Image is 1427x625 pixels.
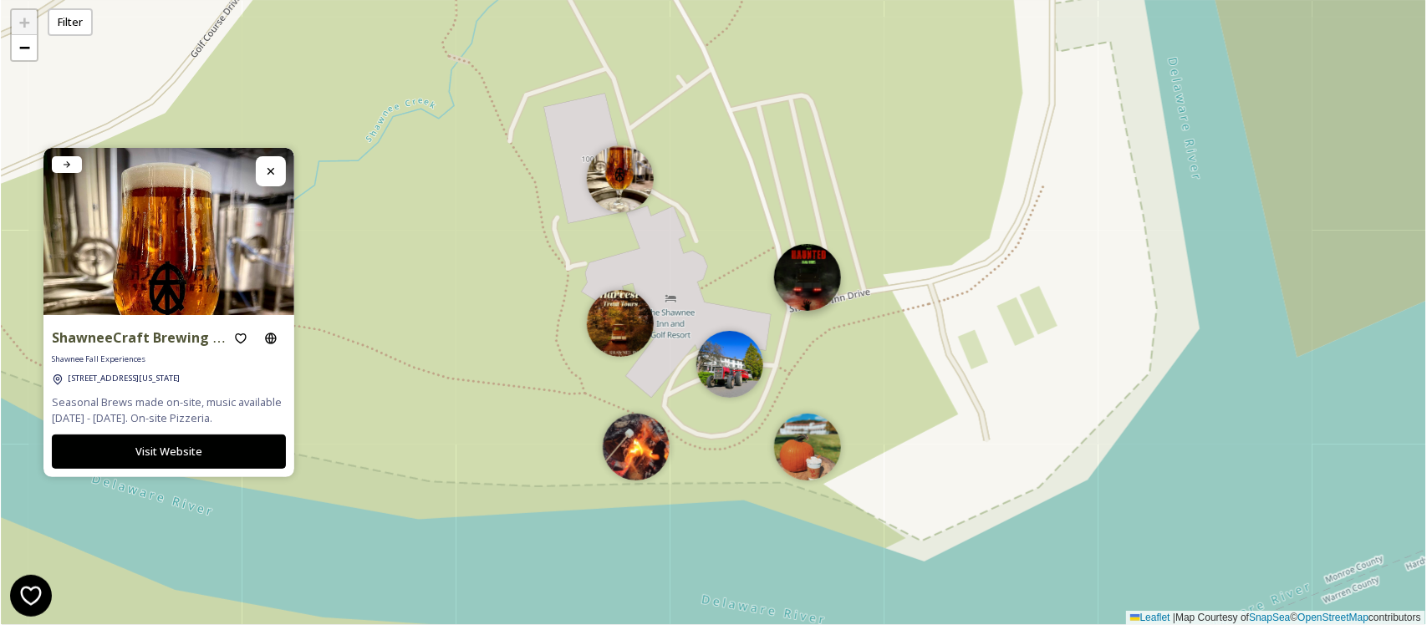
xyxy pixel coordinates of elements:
a: Zoom out [12,35,37,60]
span: Shawnee Fall Experiences [52,353,145,365]
span: − [19,37,30,58]
a: Leaflet [1130,612,1170,623]
a: OpenStreetMap [1298,612,1369,623]
button: Visit Website [52,434,286,469]
a: SnapSea [1249,612,1290,623]
div: Map Courtesy of © contributors [1126,611,1425,625]
img: Marker [774,244,841,311]
span: + [19,12,30,33]
span: Seasonal Brews made on-site, music available [DATE] - [DATE]. On-site Pizzeria. [52,394,286,426]
span: | [1173,612,1175,623]
a: Zoom in [12,10,37,35]
span: [STREET_ADDRESS][US_STATE] [68,373,180,384]
img: Marker [587,290,654,357]
img: Marker [696,331,763,398]
img: Marker [774,414,841,480]
strong: ShawneeCraft Brewing Company [52,328,276,347]
div: Filter [48,8,93,36]
img: Marker [587,145,654,212]
img: 1H36jFEwPHsHnfJJoQMlh6LsIAFGSrgYN.jpg [43,148,294,461]
img: Marker [603,414,670,480]
a: [STREET_ADDRESS][US_STATE] [68,369,180,385]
